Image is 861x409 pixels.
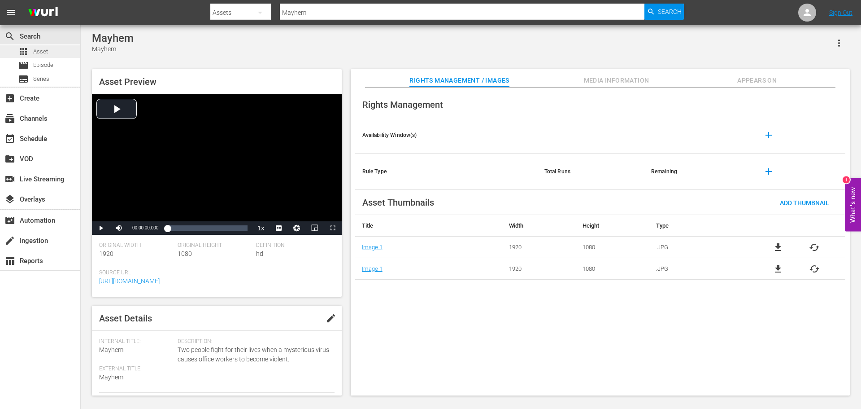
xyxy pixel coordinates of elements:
[649,215,748,237] th: Type
[644,4,684,20] button: Search
[99,76,157,87] span: Asset Preview
[4,194,15,205] span: Overlays
[773,264,783,274] a: file_download
[763,130,774,141] span: add
[4,113,15,124] span: Channels
[644,154,751,190] th: Remaining
[22,2,65,23] img: ans4CAIJ8jUAAAAAAAAAAAAAAAAAAAAAAAAgQb4GAAAAAAAAAAAAAAAAAAAAAAAAJMjXAAAAAAAAAAAAAAAAAAAAAAAAgAT5G...
[649,237,748,258] td: .JPG
[288,221,306,235] button: Jump To Time
[583,75,650,86] span: Media Information
[773,194,836,211] button: Add Thumbnail
[362,99,443,110] span: Rights Management
[537,154,644,190] th: Total Runs
[99,338,173,345] span: Internal Title:
[92,221,110,235] button: Play
[178,250,192,257] span: 1080
[4,93,15,104] span: Create
[320,308,342,329] button: edit
[252,221,270,235] button: Playback Rate
[4,133,15,144] span: Schedule
[110,221,128,235] button: Mute
[99,269,330,277] span: Source Url
[99,277,160,285] a: [URL][DOMAIN_NAME]
[576,237,649,258] td: 1080
[33,75,49,84] span: Series
[809,242,820,253] button: cached
[355,117,537,154] th: Availability Window(s)
[99,313,152,324] span: Asset Details
[763,166,774,177] span: add
[256,250,263,257] span: hd
[99,365,173,373] span: External Title:
[5,7,16,18] span: menu
[132,225,158,230] span: 00:00:00.000
[167,225,247,231] div: Progress Bar
[324,221,342,235] button: Fullscreen
[355,154,537,190] th: Rule Type
[99,374,123,381] span: Mayhem
[355,215,502,237] th: Title
[658,4,682,20] span: Search
[178,338,330,345] span: Description:
[18,60,29,71] span: Episode
[649,258,748,280] td: .JPG
[256,242,330,249] span: Definition
[178,345,330,364] span: Two people fight for their lives when a mysterious virus causes office workers to become violent.
[723,75,791,86] span: Appears On
[99,346,123,353] span: Mayhem
[773,242,783,253] a: file_download
[270,221,288,235] button: Captions
[92,32,134,44] div: Mayhem
[18,74,29,84] span: Series
[4,255,15,266] span: Reports
[843,176,850,183] div: 1
[362,197,434,208] span: Asset Thumbnails
[502,258,576,280] td: 1920
[758,124,779,146] button: add
[576,258,649,280] td: 1080
[809,264,820,274] button: cached
[409,75,509,86] span: Rights Management / Images
[362,265,383,272] a: Image 1
[4,154,15,164] span: VOD
[4,174,15,185] span: Live Streaming
[326,313,336,324] span: edit
[92,44,134,54] div: Mayhem
[33,47,48,56] span: Asset
[773,199,836,207] span: Add Thumbnail
[4,215,15,226] span: Automation
[576,215,649,237] th: Height
[502,237,576,258] td: 1920
[758,161,779,182] button: add
[362,244,383,251] a: Image 1
[178,242,252,249] span: Original Height
[92,94,342,235] div: Video Player
[829,9,852,16] a: Sign Out
[4,235,15,246] span: Ingestion
[18,46,29,57] span: Asset
[306,221,324,235] button: Picture-in-Picture
[99,242,173,249] span: Original Width
[502,215,576,237] th: Width
[4,31,15,42] span: Search
[33,61,53,70] span: Episode
[845,178,861,231] button: Open Feedback Widget
[99,250,113,257] span: 1920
